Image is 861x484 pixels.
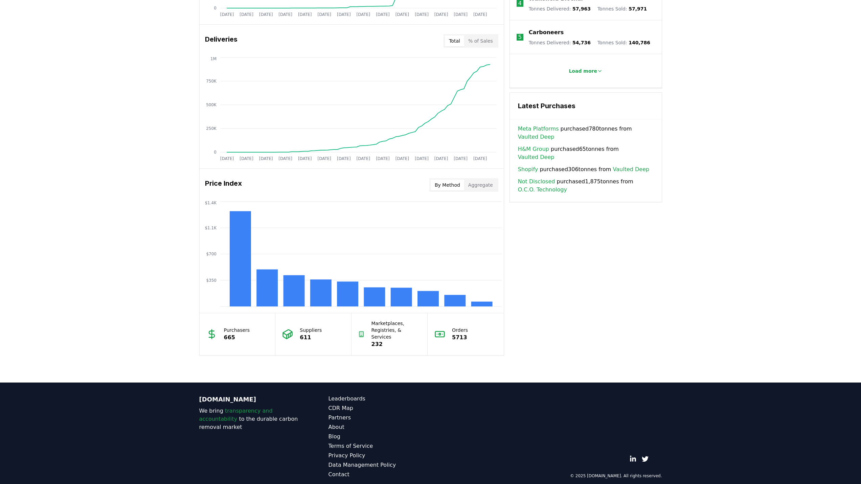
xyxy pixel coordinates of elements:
[572,6,591,11] span: 57,963
[613,165,650,174] a: Vaulted Deep
[206,79,217,84] tspan: 750K
[328,423,431,431] a: About
[278,12,292,17] tspan: [DATE]
[518,125,559,133] a: Meta Platforms
[300,327,322,333] p: Suppliers
[569,68,597,74] p: Load more
[205,201,217,205] tspan: $1.4K
[278,156,292,161] tspan: [DATE]
[337,156,351,161] tspan: [DATE]
[317,12,331,17] tspan: [DATE]
[317,156,331,161] tspan: [DATE]
[224,327,250,333] p: Purchasers
[630,456,636,462] a: LinkedIn
[518,186,567,194] a: O.C.O. Technology
[434,12,448,17] tspan: [DATE]
[300,333,322,342] p: 611
[518,33,522,41] p: 5
[445,36,464,46] button: Total
[376,12,390,17] tspan: [DATE]
[220,156,234,161] tspan: [DATE]
[328,395,431,403] a: Leaderboards
[328,461,431,469] a: Data Management Policy
[518,178,654,194] span: purchased 1,875 tonnes from
[518,145,549,153] a: H&M Group
[464,36,497,46] button: % of Sales
[240,156,253,161] tspan: [DATE]
[415,12,429,17] tspan: [DATE]
[199,395,301,404] p: [DOMAIN_NAME]
[570,473,662,479] p: © 2025 [DOMAIN_NAME]. All rights reserved.
[642,456,649,462] a: Twitter
[206,278,217,283] tspan: $350
[328,442,431,450] a: Terms of Service
[452,327,468,333] p: Orders
[206,252,217,256] tspan: $700
[328,433,431,441] a: Blog
[199,407,301,431] p: We bring to the durable carbon removal market
[356,156,370,161] tspan: [DATE]
[529,28,564,37] a: Carboneers
[395,156,409,161] tspan: [DATE]
[518,145,654,161] span: purchased 65 tonnes from
[376,156,390,161] tspan: [DATE]
[464,180,497,190] button: Aggregate
[240,12,253,17] tspan: [DATE]
[473,12,487,17] tspan: [DATE]
[337,12,351,17] tspan: [DATE]
[629,6,647,11] span: 57,971
[210,56,217,61] tspan: 1M
[563,64,608,78] button: Load more
[205,34,237,48] h3: Deliveries
[356,12,370,17] tspan: [DATE]
[454,156,468,161] tspan: [DATE]
[629,40,650,45] span: 140,786
[298,156,312,161] tspan: [DATE]
[434,156,448,161] tspan: [DATE]
[518,178,555,186] a: Not Disclosed
[220,12,234,17] tspan: [DATE]
[518,153,554,161] a: Vaulted Deep
[328,452,431,460] a: Privacy Policy
[452,333,468,342] p: 5713
[597,39,650,46] p: Tonnes Sold :
[205,178,242,192] h3: Price Index
[328,404,431,412] a: CDR Map
[415,156,429,161] tspan: [DATE]
[371,320,421,340] p: Marketplaces, Registries, & Services
[259,156,273,161] tspan: [DATE]
[206,102,217,107] tspan: 500K
[328,470,431,479] a: Contact
[529,5,591,12] p: Tonnes Delivered :
[518,165,649,174] span: purchased 306 tonnes from
[395,12,409,17] tspan: [DATE]
[518,125,654,141] span: purchased 780 tonnes from
[328,414,431,422] a: Partners
[298,12,312,17] tspan: [DATE]
[259,12,273,17] tspan: [DATE]
[214,150,217,155] tspan: 0
[597,5,647,12] p: Tonnes Sold :
[205,226,217,230] tspan: $1.1K
[224,333,250,342] p: 665
[473,156,487,161] tspan: [DATE]
[431,180,464,190] button: By Method
[518,165,538,174] a: Shopify
[529,39,591,46] p: Tonnes Delivered :
[518,133,554,141] a: Vaulted Deep
[518,101,654,111] h3: Latest Purchases
[199,408,273,422] span: transparency and accountability
[572,40,591,45] span: 54,736
[206,126,217,131] tspan: 250K
[214,6,217,10] tspan: 0
[454,12,468,17] tspan: [DATE]
[371,340,421,348] p: 232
